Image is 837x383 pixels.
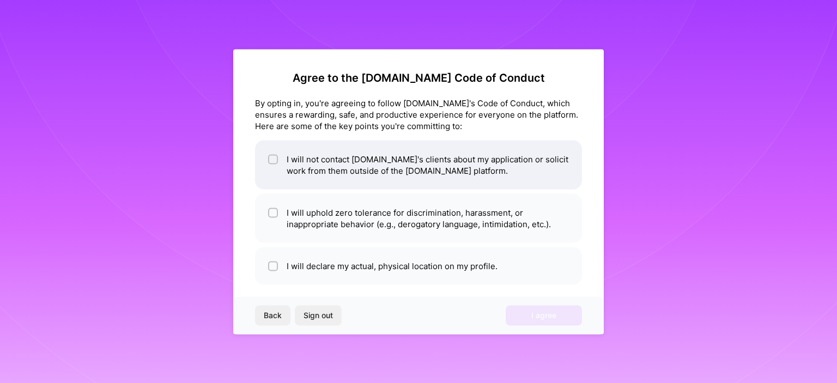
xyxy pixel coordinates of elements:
[255,140,582,189] li: I will not contact [DOMAIN_NAME]'s clients about my application or solicit work from them outside...
[295,306,342,325] button: Sign out
[255,247,582,284] li: I will declare my actual, physical location on my profile.
[255,71,582,84] h2: Agree to the [DOMAIN_NAME] Code of Conduct
[255,306,290,325] button: Back
[304,310,333,321] span: Sign out
[255,97,582,131] div: By opting in, you're agreeing to follow [DOMAIN_NAME]'s Code of Conduct, which ensures a rewardin...
[255,193,582,242] li: I will uphold zero tolerance for discrimination, harassment, or inappropriate behavior (e.g., der...
[264,310,282,321] span: Back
